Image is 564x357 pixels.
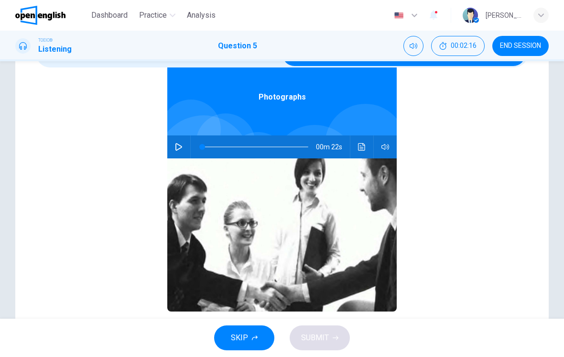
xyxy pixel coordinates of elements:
[486,10,522,21] div: [PERSON_NAME]
[135,7,179,24] button: Practice
[354,135,369,158] button: Click to see the audio transcription
[187,10,216,21] span: Analysis
[451,42,477,50] span: 00:02:16
[214,325,274,350] button: SKIP
[259,91,306,103] span: Photographs
[316,135,350,158] span: 00m 22s
[500,42,541,50] span: END SESSION
[403,36,423,56] div: Mute
[91,10,128,21] span: Dashboard
[167,158,397,312] img: Photographs
[38,37,53,44] span: TOEIC®
[38,44,72,55] h1: Listening
[463,8,478,23] img: Profile picture
[15,6,87,25] a: OpenEnglish logo
[431,36,485,56] div: Hide
[218,40,257,52] h1: Question 5
[492,36,549,56] button: END SESSION
[15,6,65,25] img: OpenEnglish logo
[87,7,131,24] button: Dashboard
[393,12,405,19] img: en
[431,36,485,56] button: 00:02:16
[139,10,167,21] span: Practice
[183,7,219,24] button: Analysis
[231,331,248,345] span: SKIP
